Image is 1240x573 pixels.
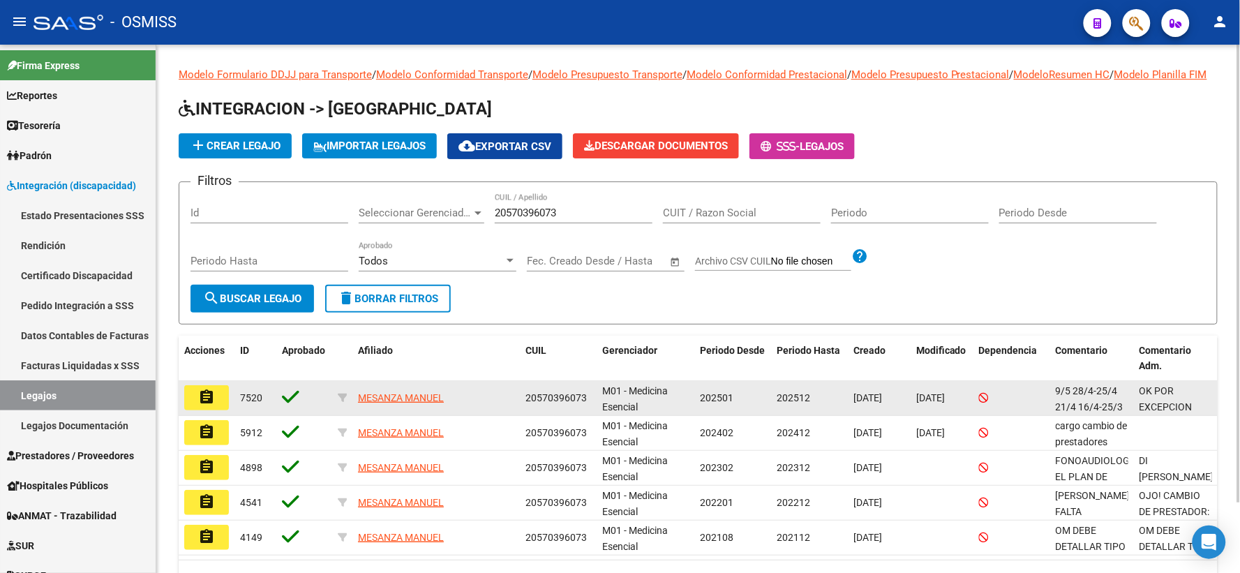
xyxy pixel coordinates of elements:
[973,336,1050,382] datatable-header-cell: Dependencia
[777,392,810,403] span: 202512
[597,336,694,382] datatable-header-cell: Gerenciador
[687,68,847,81] a: Modelo Conformidad Prestacional
[203,292,301,305] span: Buscar Legajo
[358,497,444,508] span: MESANZA MANUEL
[184,345,225,356] span: Acciones
[359,207,472,219] span: Seleccionar Gerenciador
[911,336,973,382] datatable-header-cell: Modificado
[668,254,684,270] button: Open calendar
[179,99,492,119] span: INTEGRACION -> [GEOGRAPHIC_DATA]
[853,392,882,403] span: [DATE]
[198,389,215,405] mat-icon: assignment
[179,133,292,158] button: Crear Legajo
[7,88,57,103] span: Reportes
[203,290,220,306] mat-icon: search
[198,493,215,510] mat-icon: assignment
[916,427,945,438] span: [DATE]
[1212,13,1229,30] mat-icon: person
[1193,526,1226,559] div: Open Intercom Messenger
[358,532,444,543] span: MESANZA MANUEL
[7,508,117,523] span: ANMAT - Trazabilidad
[525,462,587,473] span: 20570396073
[916,392,945,403] span: [DATE]
[853,427,882,438] span: [DATE]
[602,420,668,447] span: M01 - Medicina Esencial
[458,140,551,153] span: Exportar CSV
[851,248,868,265] mat-icon: help
[602,385,668,412] span: M01 - Medicina Esencial
[761,140,800,153] span: -
[190,137,207,154] mat-icon: add
[11,13,28,30] mat-icon: menu
[1014,68,1110,81] a: ModeloResumen HC
[1056,420,1128,463] span: cargo cambio de prestadores 30/07
[358,392,444,403] span: MESANZA MANUEL
[602,525,668,552] span: M01 - Medicina Esencial
[585,255,652,267] input: End date
[179,68,372,81] a: Modelo Formulario DDJJ para Transporte
[190,140,281,152] span: Crear Legajo
[573,133,739,158] button: Descargar Documentos
[848,336,911,382] datatable-header-cell: Creado
[777,532,810,543] span: 202112
[520,336,597,382] datatable-header-cell: CUIL
[602,490,668,517] span: M01 - Medicina Esencial
[700,392,733,403] span: 202501
[525,497,587,508] span: 20570396073
[695,255,771,267] span: Archivo CSV CUIL
[700,497,733,508] span: 202201
[358,462,444,473] span: MESANZA MANUEL
[853,462,882,473] span: [DATE]
[191,285,314,313] button: Buscar Legajo
[240,427,262,438] span: 5912
[198,459,215,475] mat-icon: assignment
[584,140,728,152] span: Descargar Documentos
[777,345,840,356] span: Periodo Hasta
[700,462,733,473] span: 202302
[602,455,668,482] span: M01 - Medicina Esencial
[7,58,80,73] span: Firma Express
[979,345,1038,356] span: Dependencia
[777,462,810,473] span: 202312
[110,7,177,38] span: - OSMISS
[525,532,587,543] span: 20570396073
[7,478,108,493] span: Hospitales Públicos
[800,140,844,153] span: Legajos
[376,68,528,81] a: Modelo Conformidad Transporte
[240,497,262,508] span: 4541
[458,137,475,154] mat-icon: cloud_download
[700,532,733,543] span: 202108
[525,392,587,403] span: 20570396073
[777,427,810,438] span: 202412
[602,345,657,356] span: Gerenciador
[240,462,262,473] span: 4898
[338,290,354,306] mat-icon: delete
[7,538,34,553] span: SUR
[234,336,276,382] datatable-header-cell: ID
[358,345,393,356] span: Afiliado
[771,255,851,268] input: Archivo CSV CUIL
[240,532,262,543] span: 4149
[352,336,520,382] datatable-header-cell: Afiliado
[179,336,234,382] datatable-header-cell: Acciones
[916,345,966,356] span: Modificado
[777,497,810,508] span: 202212
[447,133,562,159] button: Exportar CSV
[7,448,134,463] span: Prestadores / Proveedores
[191,171,239,191] h3: Filtros
[198,424,215,440] mat-icon: assignment
[853,532,882,543] span: [DATE]
[7,148,52,163] span: Padrón
[853,497,882,508] span: [DATE]
[1056,345,1108,356] span: Comentario
[525,345,546,356] span: CUIL
[532,68,682,81] a: Modelo Presupuesto Transporte
[240,392,262,403] span: 7520
[302,133,437,158] button: IMPORTAR LEGAJOS
[1114,68,1207,81] a: Modelo Planilla FIM
[282,345,325,356] span: Aprobado
[700,427,733,438] span: 202402
[338,292,438,305] span: Borrar Filtros
[525,427,587,438] span: 20570396073
[700,345,765,356] span: Periodo Desde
